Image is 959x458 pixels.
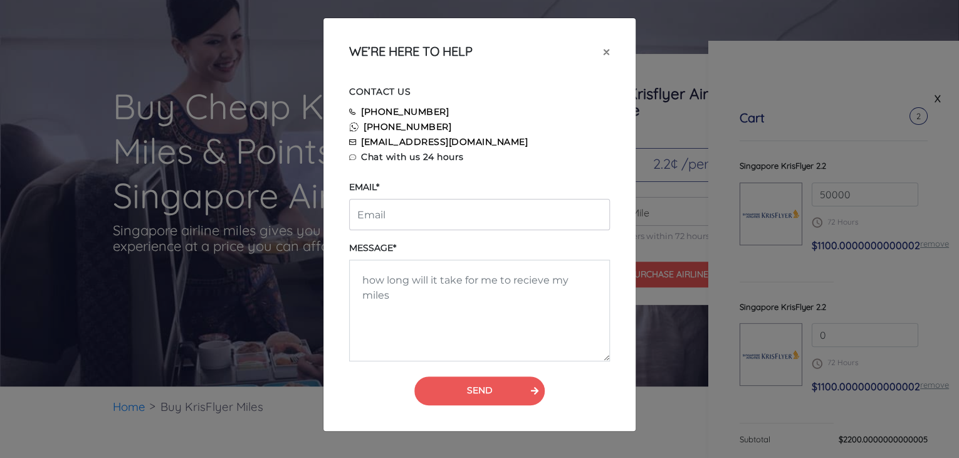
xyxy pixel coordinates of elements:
[593,34,620,69] button: Close
[361,106,449,117] a: [PHONE_NUMBER]
[349,122,359,132] img: whatsapp icon
[349,44,473,59] h5: WE’RE HERE TO HELP
[361,136,528,147] a: [EMAIL_ADDRESS][DOMAIN_NAME]
[603,42,610,61] span: ×
[349,154,356,160] img: message icon
[349,242,396,255] label: MESSAGE*
[349,199,610,230] input: Email
[349,181,379,194] label: EMAIL*
[349,86,411,97] span: CONTACT US
[349,139,356,145] img: email icon
[349,109,356,115] img: phone icon
[361,151,464,162] span: Chat with us 24 hours
[414,376,545,405] button: SEND
[364,121,451,132] a: [PHONE_NUMBER]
